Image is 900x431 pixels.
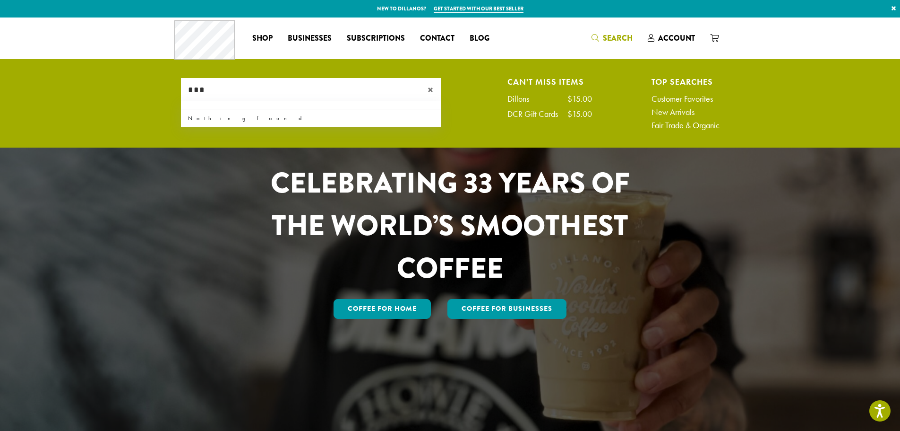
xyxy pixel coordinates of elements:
[252,33,273,44] span: Shop
[507,110,567,118] div: DCR Gift Cards
[434,5,523,13] a: Get started with our best seller
[603,33,633,44] span: Search
[651,121,720,130] a: Fair Trade & Organic
[651,78,720,85] h4: Top Searches
[347,33,405,44] span: Subscriptions
[447,299,566,319] a: Coffee For Businesses
[507,95,539,103] div: Dillons
[651,95,720,103] a: Customer Favorites
[420,33,454,44] span: Contact
[567,110,592,118] div: $15.00
[181,109,441,127] div: Nothing found
[651,108,720,116] a: New Arrivals
[470,33,489,44] span: Blog
[584,30,640,46] a: Search
[658,33,695,44] span: Account
[334,299,431,319] a: Coffee for Home
[243,162,658,290] h1: CELEBRATING 33 YEARS OF THE WORLD’S SMOOTHEST COFFEE
[288,33,332,44] span: Businesses
[567,95,592,103] div: $15.00
[428,84,441,96] span: ×
[507,78,592,85] h4: Can't Miss Items
[245,31,280,46] a: Shop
